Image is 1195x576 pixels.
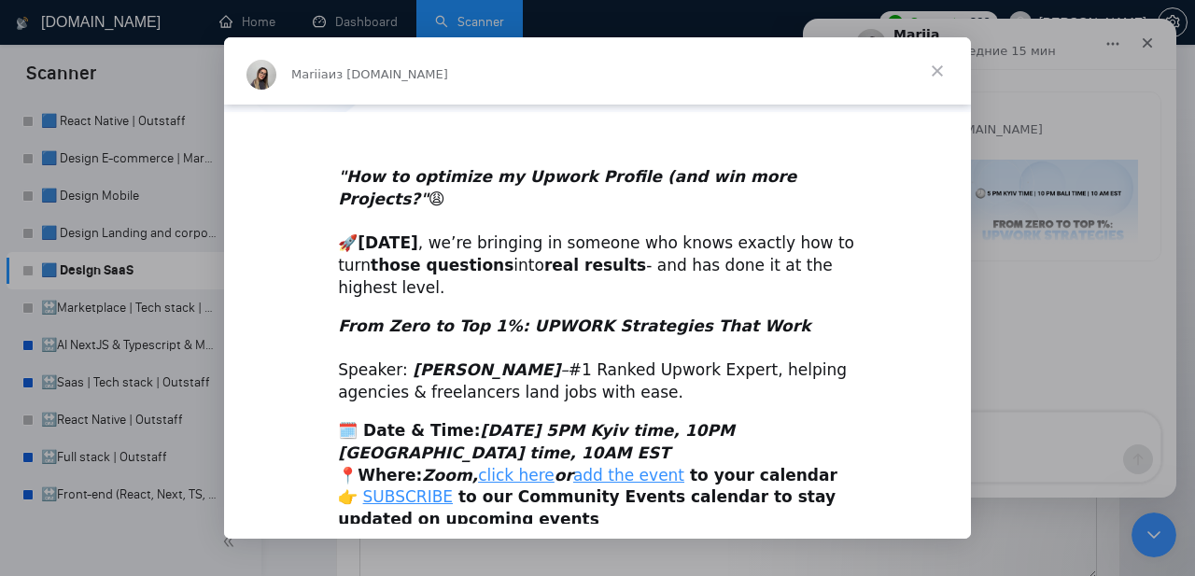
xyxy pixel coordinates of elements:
[408,360,569,379] i: –
[371,256,513,274] b: those questions
[120,104,240,118] span: из [DOMAIN_NAME]
[338,144,857,300] div: 🚀 , we’re bringing in someone who knows exactly how to turn into - and has done it at the highest...
[544,256,646,274] b: real results
[338,420,857,531] div: 📍 👉
[338,421,735,462] b: 🗓️ Date & Time:
[15,73,358,265] div: Mariia говорит…
[291,67,329,81] span: Mariia
[358,466,837,485] b: Where: to your calendar
[16,394,358,426] textarea: Ваше сообщение...
[59,432,74,447] button: Средство выбора GIF-файла
[358,233,418,252] b: [DATE]
[573,466,684,485] a: add the event
[338,316,857,404] div: Speaker: #1 Ranked Upwork Expert, helping agencies & freelancers land jobs with ease.
[422,466,690,485] i: Zoom, or
[328,7,361,41] div: Закрыть
[338,421,735,462] i: [DATE] 5PM Kyiv time, 10PM [GEOGRAPHIC_DATA] time, 10AM EST
[478,466,555,485] a: click here
[338,487,836,528] b: to our Community Events calendar to stay updated on upcoming events
[12,7,48,43] button: go back
[83,104,120,118] span: Mariia
[413,360,560,379] b: [PERSON_NAME]
[363,487,454,506] a: SUBSCRIBE
[338,167,796,208] i: "How to optimize my Upwork Profile (and win more Projects?"
[29,433,44,448] button: Средство выбора эмодзи
[292,7,328,43] button: Главная
[246,60,276,90] img: Profile image for Mariia
[53,10,83,40] img: Profile image for Mariia
[904,37,971,105] span: Закрыть
[38,96,68,126] img: Profile image for Mariia
[329,67,448,81] span: из [DOMAIN_NAME]
[338,167,796,208] b: 😩
[119,432,134,447] button: Start recording
[89,432,104,447] button: Добавить вложение
[91,23,253,42] p: В сети последние 15 мин
[91,9,136,23] h1: Mariia
[320,426,350,456] button: Отправить сообщение…
[338,316,810,335] i: From Zero to Top 1%: UPWORK Strategies That Work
